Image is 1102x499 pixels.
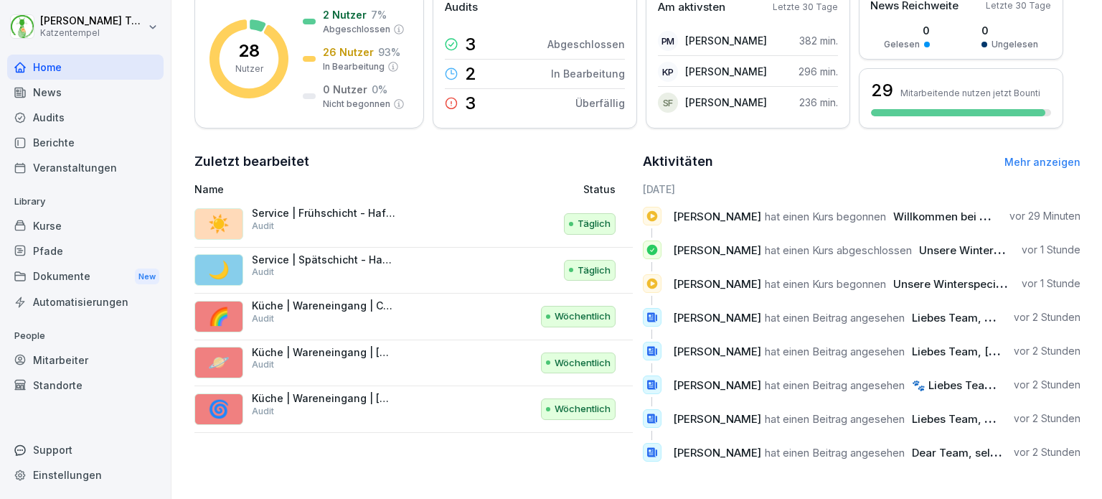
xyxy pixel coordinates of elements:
[252,253,395,266] p: Service | Spätschicht - Hafencity
[555,356,611,370] p: Wöchentlich
[194,294,633,340] a: 🌈Küche | Wareneingang | CF [MEDICAL_DATA] - HafencityAuditWöchentlich
[378,45,400,60] p: 93 %
[799,95,838,110] p: 236 min.
[252,312,274,325] p: Audit
[765,378,905,392] span: hat einen Beitrag angesehen
[919,243,1083,257] span: Unsere Winterspecials 2025/26
[1014,344,1080,358] p: vor 2 Stunden
[194,386,633,433] a: 🌀Küche | Wareneingang | [GEOGRAPHIC_DATA] - [GEOGRAPHIC_DATA]AuditWöchentlich
[7,289,164,314] a: Automatisierungen
[252,392,395,405] p: Küche | Wareneingang | [GEOGRAPHIC_DATA] - [GEOGRAPHIC_DATA]
[765,243,912,257] span: hat einen Kurs abgeschlossen
[7,325,164,348] p: People
[40,28,145,38] p: Katzentempel
[371,7,387,22] p: 7 %
[323,23,390,36] p: Abgeschlossen
[323,45,374,60] p: 26 Nutzer
[583,182,616,197] p: Status
[555,309,611,324] p: Wöchentlich
[884,38,920,51] p: Gelesen
[799,64,838,79] p: 296 min.
[252,220,274,233] p: Audit
[643,182,1081,197] h6: [DATE]
[7,264,164,290] div: Dokumente
[685,64,767,79] p: [PERSON_NAME]
[194,340,633,387] a: 🪐Küche | Wareneingang | [GEOGRAPHIC_DATA] - [GEOGRAPHIC_DATA]AuditWöchentlich
[1022,243,1080,257] p: vor 1 Stunde
[7,462,164,488] a: Einstellungen
[1014,445,1080,460] p: vor 2 Stunden
[673,446,761,460] span: [PERSON_NAME]
[1014,378,1080,392] p: vor 2 Stunden
[673,412,761,426] span: [PERSON_NAME]
[208,257,230,283] p: 🌙
[252,346,395,359] p: Küche | Wareneingang | [GEOGRAPHIC_DATA] - [GEOGRAPHIC_DATA]
[208,211,230,237] p: ☀️
[7,55,164,80] div: Home
[252,299,395,312] p: Küche | Wareneingang | CF [MEDICAL_DATA] - Hafencity
[7,213,164,238] a: Kurse
[799,33,838,48] p: 382 min.
[673,378,761,392] span: [PERSON_NAME]
[773,1,838,14] p: Letzte 30 Tage
[7,105,164,130] a: Audits
[893,277,1058,291] span: Unsere Winterspecials 2025/26
[7,373,164,398] a: Standorte
[900,88,1040,98] p: Mitarbeitende nutzen jetzt Bounti
[7,130,164,155] a: Berichte
[372,82,387,97] p: 0 %
[578,217,611,231] p: Täglich
[7,190,164,213] p: Library
[135,269,159,285] div: New
[551,66,625,81] p: In Bearbeitung
[208,304,230,330] p: 🌈
[208,350,230,376] p: 🪐
[578,264,611,278] p: Täglich
[658,31,678,51] div: PM
[194,182,463,197] p: Name
[765,345,905,358] span: hat einen Beitrag angesehen
[685,95,767,110] p: [PERSON_NAME]
[7,437,164,462] div: Support
[465,65,476,83] p: 2
[208,396,230,422] p: 🌀
[252,358,274,371] p: Audit
[7,80,164,105] div: News
[765,446,905,460] span: hat einen Beitrag angesehen
[252,207,395,220] p: Service | Frühschicht - Hafencity
[252,405,274,418] p: Audit
[7,155,164,180] a: Veranstaltungen
[323,82,367,97] p: 0 Nutzer
[1004,156,1080,168] a: Mehr anzeigen
[194,201,633,248] a: ☀️Service | Frühschicht - HafencityAuditTäglich
[323,98,390,111] p: Nicht begonnen
[643,151,713,172] h2: Aktivitäten
[252,266,274,279] p: Audit
[7,238,164,264] a: Pfade
[1009,209,1080,223] p: vor 29 Minuten
[323,60,385,73] p: In Bearbeitung
[194,151,633,172] h2: Zuletzt bearbeitet
[40,15,145,27] p: [PERSON_NAME] Terjung
[1014,411,1080,426] p: vor 2 Stunden
[871,78,893,103] h3: 29
[658,93,678,113] div: SF
[194,248,633,294] a: 🌙Service | Spätschicht - HafencityAuditTäglich
[238,42,260,60] p: 28
[765,277,886,291] span: hat einen Kurs begonnen
[547,37,625,52] p: Abgeschlossen
[235,62,263,75] p: Nutzer
[893,210,1015,223] span: Willkommen bei Bounti!
[465,36,476,53] p: 3
[7,348,164,373] a: Mitarbeiter
[7,264,164,290] a: DokumenteNew
[673,277,761,291] span: [PERSON_NAME]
